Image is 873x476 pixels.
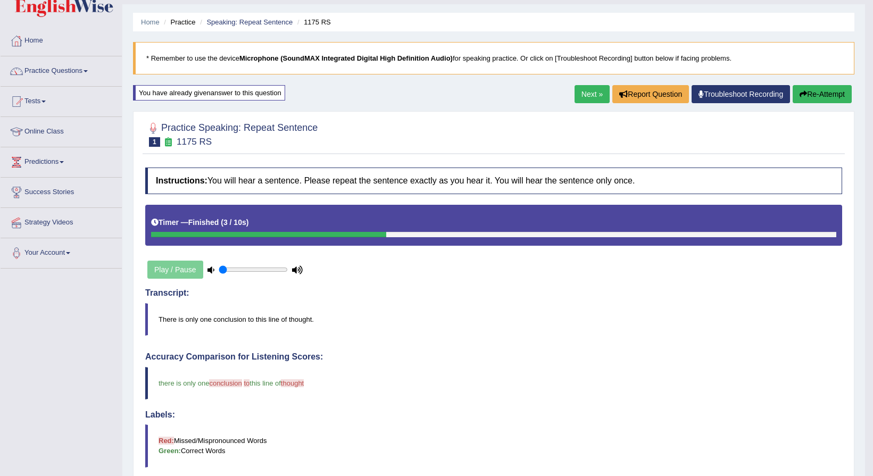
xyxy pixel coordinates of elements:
[1,87,122,113] a: Tests
[223,218,246,227] b: 3 / 10s
[281,379,304,387] span: thought
[151,219,248,227] h5: Timer —
[156,176,207,185] b: Instructions:
[612,85,689,103] button: Report Question
[145,303,842,336] blockquote: There is only one conclusion to this line of thought.
[163,137,174,147] small: Exam occurring question
[161,17,195,27] li: Practice
[1,238,122,265] a: Your Account
[145,120,318,147] h2: Practice Speaking: Repeat Sentence
[1,208,122,235] a: Strategy Videos
[692,85,790,103] a: Troubleshoot Recording
[1,178,122,204] a: Success Stories
[145,168,842,194] h4: You will hear a sentence. Please repeat the sentence exactly as you hear it. You will hear the se...
[239,54,453,62] b: Microphone (SoundMAX Integrated Digital High Definition Audio)
[1,117,122,144] a: Online Class
[159,437,174,445] b: Red:
[145,410,842,420] h4: Labels:
[177,137,212,147] small: 1175 RS
[221,218,223,227] b: (
[159,447,181,455] b: Green:
[793,85,852,103] button: Re-Attempt
[206,18,293,26] a: Speaking: Repeat Sentence
[159,379,209,387] span: there is only one
[209,379,242,387] span: conclusion
[149,137,160,147] span: 1
[1,56,122,83] a: Practice Questions
[295,17,331,27] li: 1175 RS
[188,218,219,227] b: Finished
[250,379,281,387] span: this line of
[145,288,842,298] h4: Transcript:
[145,424,842,467] blockquote: Missed/Mispronounced Words Correct Words
[133,85,285,101] div: You have already given answer to this question
[575,85,610,103] a: Next »
[1,26,122,53] a: Home
[246,218,249,227] b: )
[133,42,854,74] blockquote: * Remember to use the device for speaking practice. Or click on [Troubleshoot Recording] button b...
[1,147,122,174] a: Predictions
[244,379,250,387] span: to
[141,18,160,26] a: Home
[145,352,842,362] h4: Accuracy Comparison for Listening Scores:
